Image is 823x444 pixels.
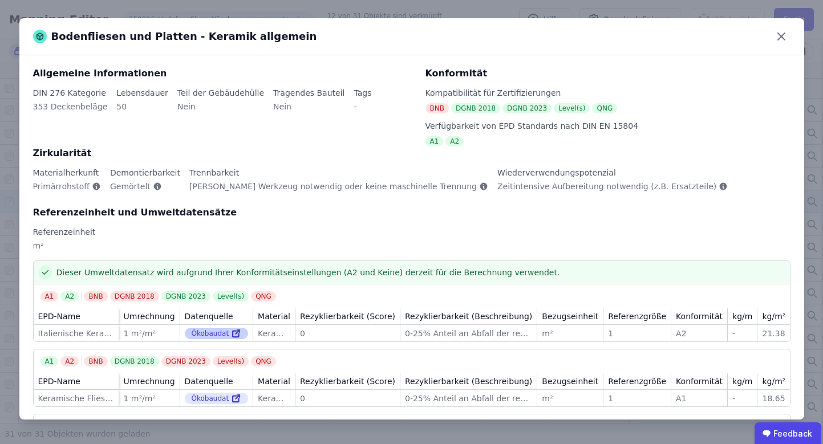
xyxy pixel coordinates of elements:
div: 1 [608,393,666,404]
div: Keramische Fliesen und Platten [38,393,114,404]
div: DGNB 2023 [161,291,210,302]
span: [PERSON_NAME] Werkzeug notwendig oder keine maschinelle Trennung [189,181,477,192]
div: DGNB 2018 [451,103,500,113]
div: Umrechnung [124,376,175,387]
span: Gemörtelt [110,181,151,192]
div: Lebensdauer [116,87,168,99]
div: Rezyklierbarkeit (Beschreibung) [405,311,532,322]
div: 1 m²/m² [124,328,175,339]
div: BNB [425,103,449,113]
div: 21.38 [762,328,785,339]
div: kg/m² [762,376,785,387]
div: 1 [608,328,666,339]
div: A1 [676,393,723,404]
div: A2 [445,136,464,146]
div: Wiederverwendungspotenzial [497,167,728,178]
div: Material [258,311,290,322]
div: m² [542,328,598,339]
div: Referenzgröße [608,376,666,387]
span: Dieser Umweltdatensatz wird aufgrund Ihrer Konformitätseinstellungen (A2 und Keine) derzeit für d... [56,267,560,278]
div: 18.65 [762,393,785,404]
div: Material [258,376,290,387]
div: - [732,393,752,404]
div: QNG [592,103,617,113]
div: Level(s) [213,356,249,366]
div: Ökobaudat [185,328,249,339]
div: Italienische Keramikfliesen [38,328,114,339]
div: Umrechnung [124,311,175,322]
div: DGNB 2023 [161,356,210,366]
div: Konformität [676,376,723,387]
div: Zirkularität [33,146,790,160]
div: kg/m² [762,311,785,322]
div: A2 [676,328,723,339]
div: Kompatibilität für Zertifizierungen [425,87,790,99]
div: EPD-Name [38,311,80,322]
div: Level(s) [554,103,590,113]
div: Referenzeinheit [33,226,790,238]
div: BNB [84,356,107,366]
div: Rezyklierbarkeit (Score) [300,311,395,322]
div: kg/m [732,376,752,387]
div: 1 m²/m² [124,393,175,404]
div: Keramik allgemein [258,328,290,339]
div: Level(s) [213,291,249,302]
div: QNG [251,356,276,366]
span: Primärrohstoff [33,181,90,192]
div: Materialherkunft [33,167,101,178]
div: BNB [84,291,107,302]
div: A1 [40,356,59,366]
div: Tags [354,87,371,99]
div: m² [542,393,598,404]
div: Nein [177,101,264,121]
div: Konformität [676,311,723,322]
div: A2 [60,291,79,302]
div: Bodenfliesen und Platten - Keramik allgemein [33,28,317,44]
div: A1 [425,136,444,146]
div: Tragendes Bauteil [273,87,344,99]
div: 0 [300,393,395,404]
div: 353 Deckenbeläge [33,101,108,121]
div: Konformität [425,67,790,80]
div: Datenquelle [185,376,233,387]
div: DGNB 2023 [502,103,552,113]
div: DIN 276 Kategorie [33,87,108,99]
div: Teil der Gebäudehülle [177,87,264,99]
div: Bezugseinheit [542,311,598,322]
div: Trennbarkeit [189,167,488,178]
div: DGNB 2018 [110,291,159,302]
div: QNG [251,291,276,302]
div: A2 [60,356,79,366]
div: Verfügbarkeit von EPD Standards nach DIN EN 15804 [425,120,790,132]
div: - [354,101,371,121]
span: Zeitintensive Aufbereitung notwendig (z.B. Ersatzteile) [497,181,716,192]
div: Ökobaudat [185,393,249,404]
div: 0-25% Anteil an Abfall der recycled wird [405,328,532,339]
div: Rezyklierbarkeit (Beschreibung) [405,376,532,387]
div: Datenquelle [185,311,233,322]
div: - [732,328,752,339]
div: Referenzeinheit und Umweltdatensätze [33,206,790,219]
div: Bezugseinheit [542,376,598,387]
div: 50 [116,101,168,121]
div: Keramik allgemein [258,393,290,404]
div: EPD-Name [38,376,80,387]
div: 0-25% Anteil an Abfall der recycled wird [405,393,532,404]
div: Referenzgröße [608,311,666,322]
div: Rezyklierbarkeit (Score) [300,376,395,387]
div: Nein [273,101,344,121]
div: Demontierbarkeit [110,167,180,178]
div: A1 [40,291,59,302]
div: Allgemeine Informationen [33,67,412,80]
div: kg/m [732,311,752,322]
div: DGNB 2018 [110,356,159,366]
div: m² [33,240,790,260]
div: 0 [300,328,395,339]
